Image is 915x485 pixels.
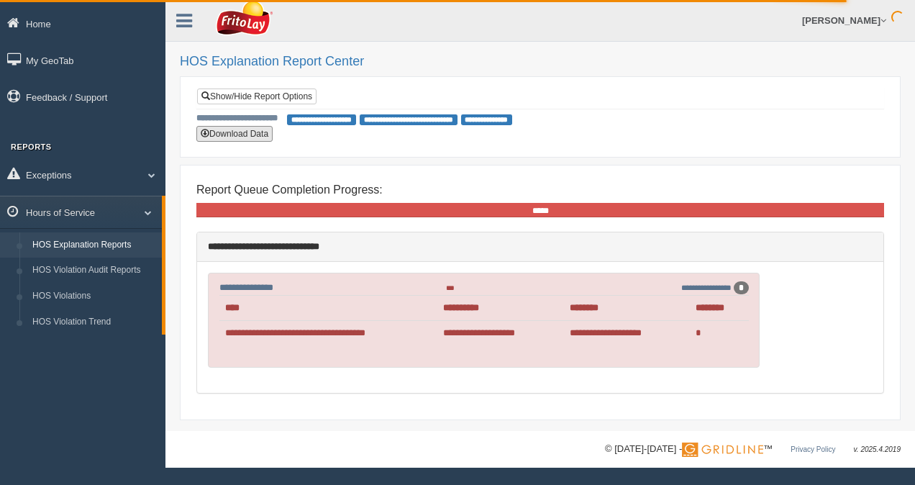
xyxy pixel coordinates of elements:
img: Gridline [682,443,763,457]
a: Privacy Policy [791,445,835,453]
a: HOS Violations [26,284,162,309]
a: Show/Hide Report Options [197,89,317,104]
a: HOS Violation Audit Reports [26,258,162,284]
h2: HOS Explanation Report Center [180,55,901,69]
a: HOS Explanation Reports [26,232,162,258]
button: Download Data [196,126,273,142]
a: HOS Violation Trend [26,309,162,335]
h4: Report Queue Completion Progress: [196,183,884,196]
div: © [DATE]-[DATE] - ™ [605,442,901,457]
span: v. 2025.4.2019 [854,445,901,453]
